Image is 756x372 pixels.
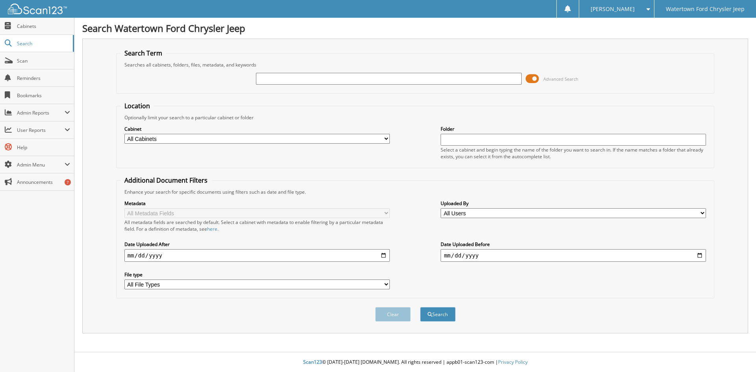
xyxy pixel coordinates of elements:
span: Announcements [17,179,70,185]
input: start [124,249,390,262]
span: Scan123 [303,359,322,365]
label: Cabinet [124,126,390,132]
span: Watertown Ford Chrysler Jeep [666,7,745,11]
label: Metadata [124,200,390,207]
label: File type [124,271,390,278]
label: Uploaded By [441,200,706,207]
button: Clear [375,307,411,322]
span: Cabinets [17,23,70,30]
div: Optionally limit your search to a particular cabinet or folder [120,114,710,121]
button: Search [420,307,456,322]
h1: Search Watertown Ford Chrysler Jeep [82,22,748,35]
legend: Search Term [120,49,166,57]
span: [PERSON_NAME] [591,7,635,11]
div: Searches all cabinets, folders, files, metadata, and keywords [120,61,710,68]
a: here [207,226,217,232]
span: Admin Menu [17,161,65,168]
img: scan123-logo-white.svg [8,4,67,14]
span: Scan [17,57,70,64]
span: User Reports [17,127,65,133]
span: Advanced Search [543,76,578,82]
span: Reminders [17,75,70,81]
div: Enhance your search for specific documents using filters such as date and file type. [120,189,710,195]
label: Date Uploaded Before [441,241,706,248]
legend: Location [120,102,154,110]
label: Date Uploaded After [124,241,390,248]
div: © [DATE]-[DATE] [DOMAIN_NAME]. All rights reserved | appb01-scan123-com | [74,353,756,372]
div: All metadata fields are searched by default. Select a cabinet with metadata to enable filtering b... [124,219,390,232]
div: Select a cabinet and begin typing the name of the folder you want to search in. If the name match... [441,146,706,160]
span: Search [17,40,69,47]
label: Folder [441,126,706,132]
span: Help [17,144,70,151]
a: Privacy Policy [498,359,528,365]
legend: Additional Document Filters [120,176,211,185]
span: Bookmarks [17,92,70,99]
div: 7 [65,179,71,185]
input: end [441,249,706,262]
span: Admin Reports [17,109,65,116]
